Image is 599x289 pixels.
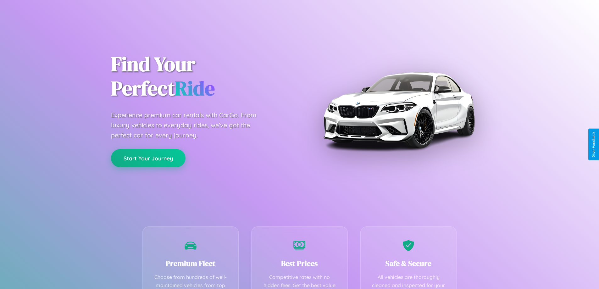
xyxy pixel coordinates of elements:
p: Experience premium car rentals with CarGo. From luxury vehicles to everyday rides, we've got the ... [111,110,268,140]
button: Start Your Journey [111,149,186,167]
h3: Premium Fleet [152,258,229,269]
img: Premium BMW car rental vehicle [320,31,477,189]
h1: Find Your Perfect [111,52,290,101]
h3: Safe & Secure [370,258,447,269]
div: Give Feedback [591,132,596,157]
span: Ride [175,75,215,102]
h3: Best Prices [261,258,338,269]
